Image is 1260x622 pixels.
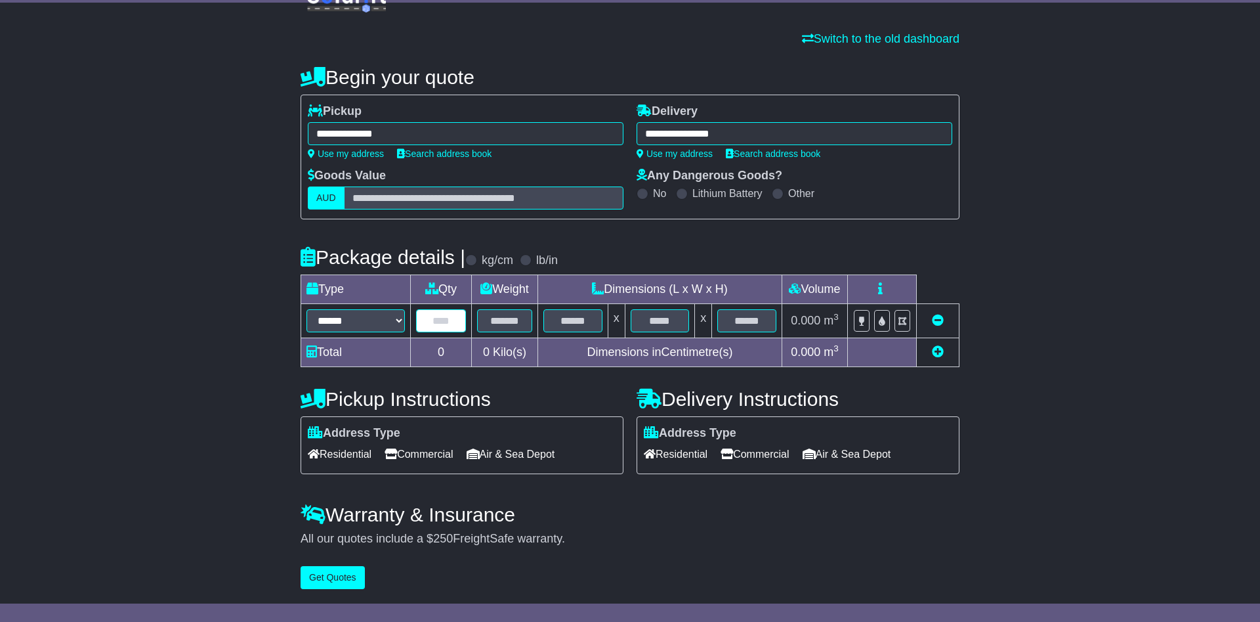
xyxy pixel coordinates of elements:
a: Use my address [637,148,713,159]
td: Total [301,338,411,367]
a: Search address book [397,148,492,159]
span: m [824,314,839,327]
td: Qty [411,275,472,304]
label: Address Type [308,426,400,441]
label: AUD [308,187,345,210]
td: x [695,304,712,338]
h4: Warranty & Insurance [301,504,959,525]
label: No [653,187,666,200]
span: 0.000 [791,314,820,327]
td: Dimensions in Centimetre(s) [537,338,782,367]
td: Volume [782,275,847,304]
span: Air & Sea Depot [803,444,891,464]
td: x [608,304,625,338]
a: Search address book [726,148,820,159]
span: Commercial [721,444,789,464]
span: Residential [644,444,707,464]
a: Remove this item [932,314,944,327]
label: Delivery [637,104,698,119]
label: lb/in [536,254,558,268]
label: Goods Value [308,169,386,183]
label: Address Type [644,426,736,441]
label: kg/cm [482,254,513,268]
td: 0 [411,338,472,367]
span: Residential [308,444,371,464]
h4: Begin your quote [301,66,959,88]
h4: Pickup Instructions [301,388,623,410]
div: All our quotes include a $ FreightSafe warranty. [301,532,959,546]
label: Pickup [308,104,362,119]
label: Other [788,187,814,200]
span: 0.000 [791,345,820,359]
a: Switch to the old dashboard [802,32,959,45]
label: Lithium Battery [692,187,763,200]
span: Air & Sea Depot [467,444,555,464]
sup: 3 [833,312,839,322]
td: Type [301,275,411,304]
span: 250 [433,532,453,545]
span: Commercial [385,444,453,464]
h4: Delivery Instructions [637,388,959,410]
span: 0 [483,345,490,359]
sup: 3 [833,344,839,353]
td: Dimensions (L x W x H) [537,275,782,304]
span: m [824,345,839,359]
a: Add new item [932,345,944,359]
button: Get Quotes [301,566,365,589]
a: Use my address [308,148,384,159]
h4: Package details | [301,246,465,268]
label: Any Dangerous Goods? [637,169,782,183]
td: Weight [472,275,538,304]
td: Kilo(s) [472,338,538,367]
